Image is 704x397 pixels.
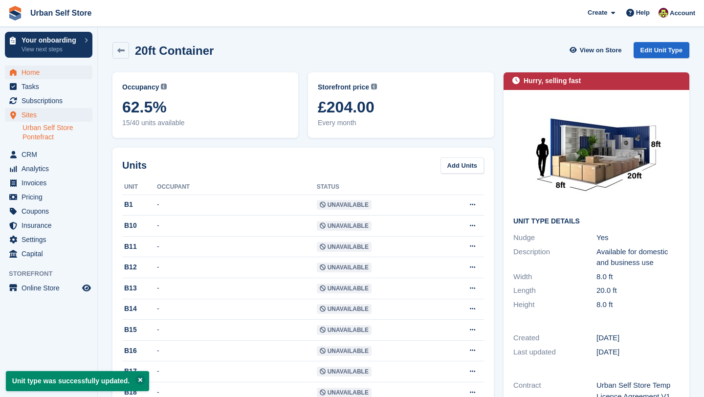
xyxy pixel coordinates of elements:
span: Every month [318,118,484,128]
span: Subscriptions [22,94,80,108]
a: Edit Unit Type [634,42,689,58]
div: Available for domestic and business use [596,246,680,268]
td: - [157,361,317,382]
div: B10 [122,221,157,231]
a: Urban Self Store Pontefract [22,123,92,142]
span: CRM [22,148,80,161]
td: - [157,257,317,278]
td: - [157,216,317,237]
span: Create [588,8,607,18]
a: menu [5,247,92,261]
a: menu [5,148,92,161]
span: Unavailable [317,242,372,252]
span: Insurance [22,219,80,232]
a: menu [5,66,92,79]
span: Capital [22,247,80,261]
td: - [157,236,317,257]
span: Settings [22,233,80,246]
span: Account [670,8,695,18]
a: Add Units [440,157,484,174]
div: B13 [122,283,157,293]
p: Your onboarding [22,37,80,44]
span: 62.5% [122,98,288,116]
td: - [157,320,317,341]
span: Storefront price [318,82,369,92]
div: Height [513,299,596,310]
div: 8.0 ft [596,299,680,310]
a: menu [5,176,92,190]
a: menu [5,233,92,246]
img: 20-ft-container.jpg [523,100,670,210]
span: Invoices [22,176,80,190]
h2: Unit Type details [513,218,680,225]
a: Urban Self Store [26,5,95,21]
a: View on Store [569,42,626,58]
div: [DATE] [596,332,680,344]
p: Unit type was successfully updated. [6,371,149,391]
a: menu [5,190,92,204]
a: menu [5,80,92,93]
span: Analytics [22,162,80,176]
a: menu [5,108,92,122]
span: View on Store [580,45,622,55]
span: Sites [22,108,80,122]
div: Yes [596,232,680,243]
span: Online Store [22,281,80,295]
img: Dan Crosland [659,8,668,18]
div: 8.0 ft [596,271,680,283]
a: menu [5,281,92,295]
span: Unavailable [317,367,372,376]
span: Unavailable [317,346,372,356]
a: Your onboarding View next steps [5,32,92,58]
h2: Units [122,158,147,173]
span: Help [636,8,650,18]
span: Unavailable [317,263,372,272]
div: B12 [122,262,157,272]
th: Unit [122,179,157,195]
span: Unavailable [317,325,372,335]
a: Preview store [81,282,92,294]
span: Home [22,66,80,79]
h2: 20ft Container [135,44,214,57]
span: Coupons [22,204,80,218]
span: 15/40 units available [122,118,288,128]
p: View next steps [22,45,80,54]
div: B16 [122,346,157,356]
a: menu [5,219,92,232]
td: - [157,195,317,216]
span: £204.00 [318,98,484,116]
div: B15 [122,325,157,335]
span: Storefront [9,269,97,279]
div: Last updated [513,347,596,358]
div: B1 [122,199,157,210]
div: B14 [122,304,157,314]
td: - [157,299,317,320]
img: icon-info-grey-7440780725fd019a000dd9b08b2336e03edf1995a4989e88bcd33f0948082b44.svg [161,84,167,89]
div: Length [513,285,596,296]
span: Tasks [22,80,80,93]
th: Occupant [157,179,317,195]
th: Status [317,179,439,195]
div: 20.0 ft [596,285,680,296]
a: menu [5,204,92,218]
td: - [157,278,317,299]
a: menu [5,94,92,108]
span: Unavailable [317,200,372,210]
div: Created [513,332,596,344]
div: Hurry, selling fast [524,76,581,86]
img: icon-info-grey-7440780725fd019a000dd9b08b2336e03edf1995a4989e88bcd33f0948082b44.svg [371,84,377,89]
a: menu [5,162,92,176]
div: Nudge [513,232,596,243]
img: stora-icon-8386f47178a22dfd0bd8f6a31ec36ba5ce8667c1dd55bd0f319d3a0aa187defe.svg [8,6,22,21]
span: Unavailable [317,221,372,231]
span: Pricing [22,190,80,204]
td: - [157,340,317,361]
div: B11 [122,242,157,252]
div: Width [513,271,596,283]
span: Occupancy [122,82,159,92]
div: Description [513,246,596,268]
span: Unavailable [317,284,372,293]
div: [DATE] [596,347,680,358]
span: Unavailable [317,304,372,314]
